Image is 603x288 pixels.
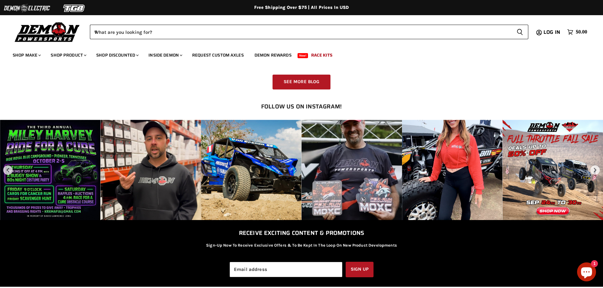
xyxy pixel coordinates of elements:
[51,2,98,14] img: TGB Logo 2
[302,120,402,220] div: Instagram post opens in a popup
[90,25,512,39] input: When autocomplete results are available use up and down arrows to review and enter to select
[576,29,587,35] span: $0.00
[273,75,331,89] a: See more Blog
[8,46,586,62] ul: Main menu
[206,242,397,248] p: Sign-Up Now To Receive Exclusive Offers & To Be Kept In The Loop On New Product Developments
[541,29,564,35] a: Log in
[229,262,342,277] input: Email address
[298,53,308,58] span: New!
[512,25,528,39] button: Search
[250,49,296,62] a: Demon Rewards
[46,49,90,62] a: Shop Product
[90,25,528,39] form: Product
[13,21,82,43] img: Demon Powersports
[543,28,560,36] span: Log in
[201,120,302,220] div: Instagram post opens in a popup
[346,262,374,277] button: Sign up
[48,5,555,10] div: Free Shipping Over $75 | All Prices In USD
[575,262,598,283] inbox-online-store-chat: Shopify online store chat
[8,49,45,62] a: Shop Make
[402,120,503,220] div: Instagram post opens in a popup
[144,49,186,62] a: Inside Demon
[101,120,201,220] div: Instagram post opens in a popup
[306,49,337,62] a: Race Kits
[3,2,51,14] img: Demon Electric Logo 2
[116,230,487,236] h2: Receive exciting Content & Promotions
[187,49,248,62] a: Request Custom Axles
[564,28,590,37] a: $0.00
[211,102,392,111] h2: FOLLOW US ON INSTAGRAM!
[590,165,600,175] button: next post
[91,49,142,62] a: Shop Discounted
[3,165,13,175] button: previous post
